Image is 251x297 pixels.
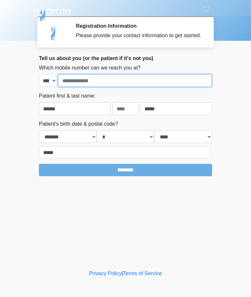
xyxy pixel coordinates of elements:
a: Terms of Service [123,271,162,276]
label: Patient first & last name: [39,92,95,100]
a: Privacy Policy [89,271,122,276]
label: Which mobile number can we reach you at? [39,64,141,72]
h2: Tell us about you (or the patient if it's not you) [39,55,212,61]
label: Patient's birth date & postal code? [39,120,118,128]
img: Agent Avatar [44,23,63,42]
div: Please provide your contact information to get started. [76,32,202,39]
img: Hydrate IV Bar - Arcadia Logo [32,5,72,22]
a: | [122,271,123,276]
